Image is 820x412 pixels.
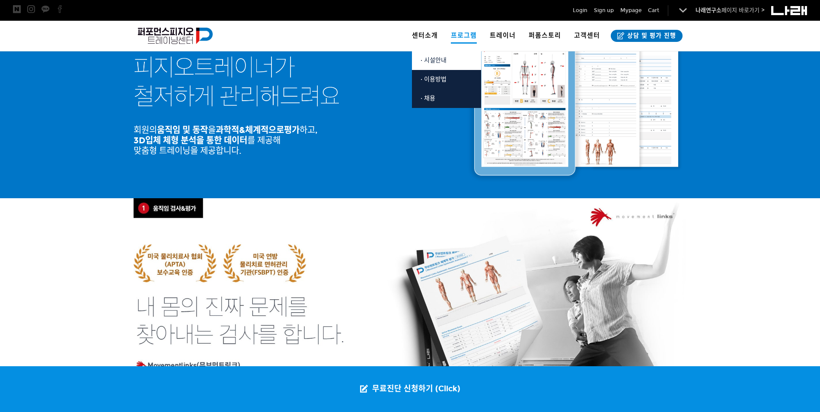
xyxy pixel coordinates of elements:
img: 과학적&체계적인 평가지 [410,25,687,183]
a: · 채용 [412,89,481,108]
strong: 과학적&체계적으로 [216,125,284,135]
strong: 나래연구소 [696,7,721,14]
span: · 이용방법 [421,76,447,83]
span: 트레이너 [490,32,516,39]
a: 나래연구소페이지 바로가기 > [696,7,765,14]
span: 를 제공해 [134,135,281,146]
a: 고객센터 [568,21,606,51]
a: Mypage [620,6,641,15]
strong: 3D입체 체형 분석을 통한 데이터 [134,135,247,146]
span: · 채용 [421,95,435,102]
span: · 시설안내 [421,57,447,64]
a: Login [573,6,587,15]
span: 회원의 을 [134,125,284,135]
span: 고객센터 [574,32,600,39]
a: 상담 및 평가 진행 [611,30,683,42]
strong: 평가 [284,125,300,135]
a: Cart [648,6,659,15]
span: 퍼폼스토리 [529,32,561,39]
span: 하고, [284,125,318,135]
a: 퍼폼스토리 [522,21,568,51]
a: 센터소개 [405,21,444,51]
span: 센터소개 [412,32,438,39]
a: · 시설안내 [412,51,481,70]
span: 프로그램 [451,29,477,44]
a: · 이용방법 [412,70,481,89]
strong: 움직임 및 동작 [157,125,208,135]
span: 상담 및 평가 진행 [625,32,676,40]
a: Sign up [594,6,614,15]
span: 맞춤형 트레이닝을 제공합니다. [134,146,242,156]
a: 트레이너 [483,21,522,51]
a: 무료진단 신청하기 (Click) [351,366,469,412]
a: 프로그램 [444,21,483,51]
img: 피지오트레이너가 철저하게 관리해드려요 [134,57,339,107]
